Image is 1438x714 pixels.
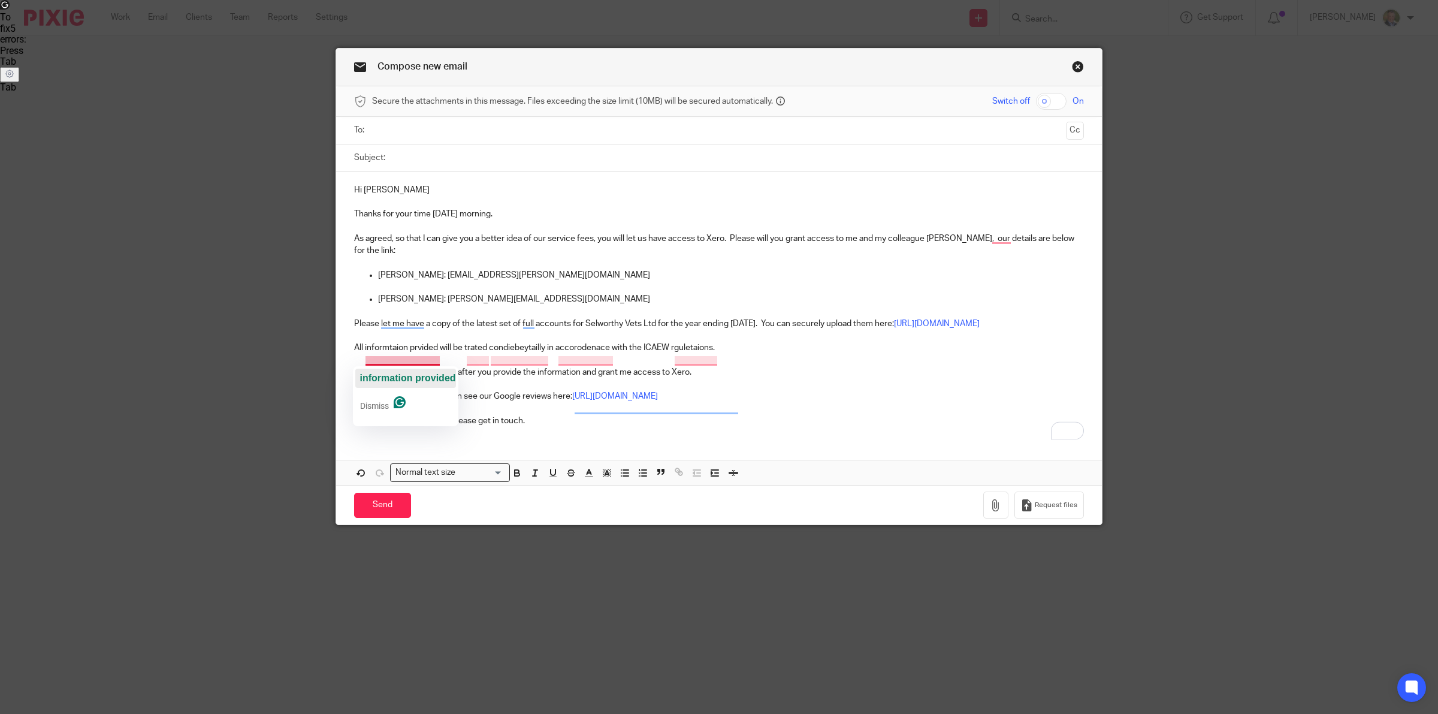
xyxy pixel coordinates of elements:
[390,463,510,482] div: Search for option
[1066,122,1084,140] button: Cc
[336,172,1102,436] div: To enrich screen reader interactions, please activate Accessibility in Grammarly extension settings
[354,152,385,164] label: Subject:
[372,95,773,107] span: Secure the attachments in this message. Files exceeding the size limit (10MB) will be secured aut...
[378,269,1084,281] p: [PERSON_NAME]: [EMAIL_ADDRESS][PERSON_NAME][DOMAIN_NAME]
[1073,95,1084,107] span: On
[354,318,1084,330] p: Please let me have a copy of the latest set of full accounts for Selworthy Vets Ltd for the year ...
[354,233,1084,257] p: As agreed, so that I can give you a better idea of our service fees, you will let us have access ...
[1035,501,1077,510] span: Request files
[460,466,503,479] input: Search for option
[393,466,458,479] span: Normal text size
[992,95,1030,107] span: Switch off
[354,366,1084,378] p: I will get back to you shortly after you provide the information and grant me access to Xero.
[354,415,1084,427] p: If you have any questions, please get in touch.
[354,208,1084,220] p: Thanks for your time [DATE] morning.
[354,184,1084,196] p: Hi [PERSON_NAME]
[354,124,367,136] label: To:
[894,320,980,328] a: [URL][DOMAIN_NAME]
[354,390,1084,402] p: If you are interested, you can see our Google reviews here:
[354,342,1084,354] p: All informtaion prvided will be trated condiebeytailly in accorodenace with the ICAEW rguletaions.
[1014,492,1084,519] button: Request files
[572,392,658,400] a: [URL][DOMAIN_NAME]
[354,493,411,519] input: Send
[378,293,1084,305] p: [PERSON_NAME]: [PERSON_NAME][EMAIL_ADDRESS][DOMAIN_NAME]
